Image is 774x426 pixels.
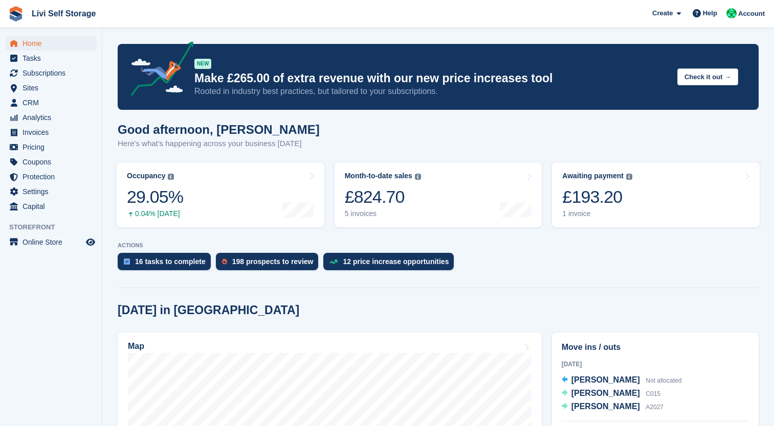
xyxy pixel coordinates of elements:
button: Check it out → [677,68,738,85]
img: prospect-51fa495bee0391a8d652442698ab0144808aea92771e9ea1ae160a38d050c398.svg [222,258,227,265]
span: Capital [23,199,84,214]
span: Account [738,9,765,19]
img: price_increase_opportunities-93ffe204e8149a01c8c9dc8f82e8f89637d9d84a8eef4429ea346261dce0b2c0.svg [329,259,338,264]
div: 0.04% [DATE] [127,209,183,218]
a: Livi Self Storage [28,5,100,22]
span: Sites [23,81,84,95]
div: Occupancy [127,172,165,180]
div: £824.70 [345,186,421,207]
h2: Map [128,342,144,351]
a: Preview store [84,236,97,248]
span: Not allocated [646,377,681,384]
a: [PERSON_NAME] C015 [562,387,660,400]
a: 198 prospects to review [216,253,324,275]
a: menu [5,184,97,199]
span: Online Store [23,235,84,249]
img: icon-info-grey-7440780725fd019a000dd9b08b2336e03edf1995a4989e88bcd33f0948082b44.svg [415,174,421,180]
span: Create [652,8,673,18]
div: Awaiting payment [562,172,624,180]
img: icon-info-grey-7440780725fd019a000dd9b08b2336e03edf1995a4989e88bcd33f0948082b44.svg [168,174,174,180]
a: menu [5,81,97,95]
h2: [DATE] in [GEOGRAPHIC_DATA] [118,303,299,317]
span: Subscriptions [23,66,84,80]
a: menu [5,140,97,154]
img: task-75834270c22a3079a89374b754ae025e5fb1db73e45f91037f5363f120a921f8.svg [124,258,130,265]
div: [DATE] [562,360,749,369]
span: C015 [646,390,660,397]
h1: Good afternoon, [PERSON_NAME] [118,123,320,136]
img: stora-icon-8386f47178a22dfd0bd8f6a31ec36ba5ce8667c1dd55bd0f319d3a0aa187defe.svg [8,6,24,21]
img: Joe Robertson [726,8,737,18]
div: 16 tasks to complete [135,257,206,266]
a: menu [5,199,97,214]
span: Tasks [23,51,84,65]
p: Rooted in industry best practices, but tailored to your subscriptions. [194,86,669,97]
div: NEW [194,59,211,69]
div: 1 invoice [562,209,632,218]
a: menu [5,155,97,169]
span: Analytics [23,110,84,125]
img: icon-info-grey-7440780725fd019a000dd9b08b2336e03edf1995a4989e88bcd33f0948082b44.svg [626,174,632,180]
a: menu [5,66,97,80]
div: 198 prospects to review [232,257,314,266]
span: Coupons [23,155,84,169]
img: price-adjustments-announcement-icon-8257ccfd72463d97f412b2fc003d46551f7dbcb40ab6d574587a9cd5c0d94... [122,41,194,100]
a: Awaiting payment £193.20 1 invoice [552,162,760,227]
span: [PERSON_NAME] [571,402,640,411]
span: Help [703,8,717,18]
p: ACTIONS [118,242,759,249]
span: Settings [23,184,84,199]
span: Invoices [23,125,84,139]
div: 5 invoices [345,209,421,218]
span: Storefront [9,222,102,232]
a: 12 price increase opportunities [323,253,459,275]
a: menu [5,51,97,65]
a: menu [5,170,97,184]
p: Here's what's happening across your business [DATE] [118,138,320,150]
span: Protection [23,170,84,184]
div: Month-to-date sales [345,172,412,180]
a: 16 tasks to complete [118,253,216,275]
span: Home [23,36,84,51]
a: [PERSON_NAME] A2027 [562,400,664,414]
span: CRM [23,96,84,110]
div: 29.05% [127,186,183,207]
a: [PERSON_NAME] Not allocated [562,374,682,387]
a: menu [5,235,97,249]
h2: Move ins / outs [562,341,749,353]
a: Occupancy 29.05% 0.04% [DATE] [117,162,324,227]
a: Month-to-date sales £824.70 5 invoices [335,162,542,227]
div: £193.20 [562,186,632,207]
p: Make £265.00 of extra revenue with our new price increases tool [194,71,669,86]
a: menu [5,125,97,139]
span: [PERSON_NAME] [571,389,640,397]
a: menu [5,110,97,125]
a: menu [5,36,97,51]
a: menu [5,96,97,110]
span: A2027 [646,404,664,411]
div: 12 price increase opportunities [343,257,449,266]
span: [PERSON_NAME] [571,375,640,384]
span: Pricing [23,140,84,154]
